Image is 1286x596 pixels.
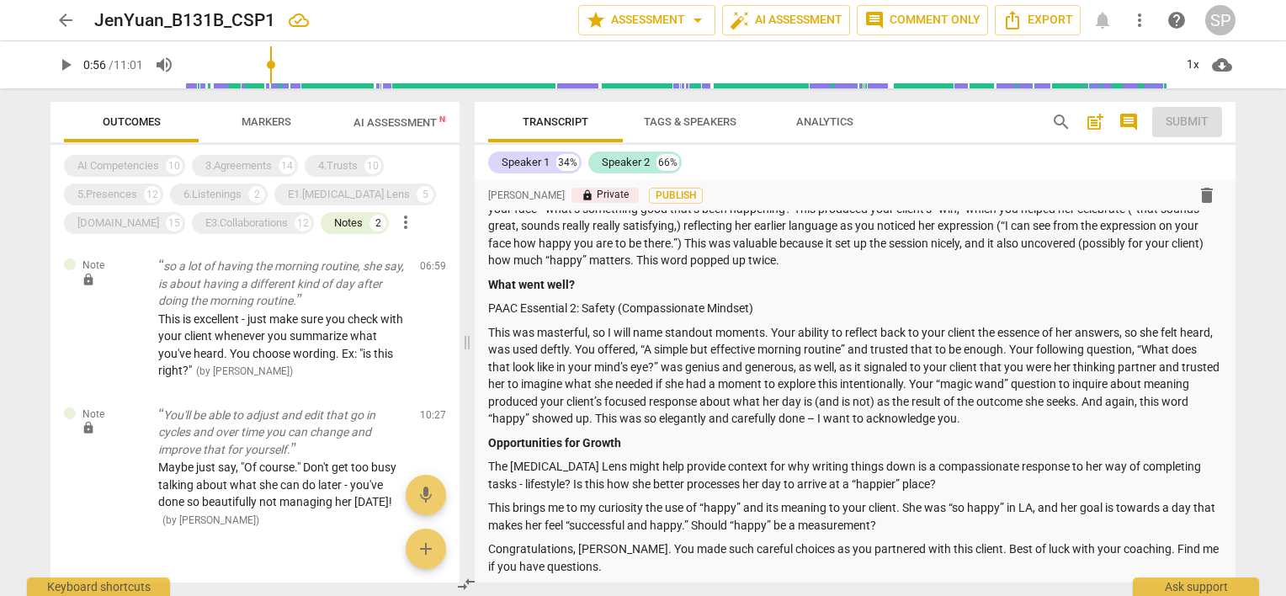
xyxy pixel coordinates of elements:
button: Export [995,5,1081,35]
span: lock [582,189,593,201]
button: Add outcome [406,529,446,569]
span: / 11:01 [109,58,143,72]
button: Publish [649,188,703,204]
button: Show/Hide comments [1115,109,1142,136]
button: Volume [149,50,179,80]
span: arrow_drop_down [688,10,708,30]
span: cloud_download [1212,55,1232,75]
span: AI Assessment [730,10,842,30]
span: 10:27 [420,408,446,423]
span: Export [1002,10,1073,30]
a: Help [1161,5,1192,35]
p: The [MEDICAL_DATA] Lens might help provide context for why writing things down is a compassionate... [488,458,1222,492]
div: AI Competencies [77,157,159,174]
span: [PERSON_NAME] [488,189,565,203]
span: add [416,539,436,559]
div: [DOMAIN_NAME] [77,215,159,231]
span: star [586,10,606,30]
p: This was masterful, so I will name standout moments. Your ability to reflect back to your client ... [488,324,1222,428]
div: 5 [417,186,433,203]
div: E3.Collaborations [205,215,288,231]
span: AI Assessment [353,116,458,129]
span: help [1166,10,1187,30]
span: Transcript [523,115,588,128]
p: Congratulations, [PERSON_NAME]. You made such careful choices as you partnered with this client. ... [488,540,1222,575]
div: 1x [1177,51,1209,78]
span: compare_arrows [456,574,476,594]
span: Tags & Speakers [644,115,736,128]
div: 4.Trusts [318,157,358,174]
div: 34% [556,154,579,171]
span: volume_up [154,55,174,75]
span: auto_fix_high [730,10,750,30]
div: Notes [334,215,363,231]
span: Analytics [796,115,853,128]
span: Publish [663,189,688,203]
div: Speaker 2 [602,154,650,171]
p: PAAC Essential 2: Safety (Compassionate Mindset) [488,300,1222,317]
div: 12 [295,215,311,231]
button: Comment only [857,5,988,35]
div: E1.[MEDICAL_DATA] Lens [288,186,410,203]
div: 14 [279,157,295,174]
span: comment [1119,112,1139,132]
span: Outcomes [103,115,161,128]
span: ( by [PERSON_NAME] ) [162,514,259,526]
button: AI Assessment [722,5,850,35]
span: 0:56 [83,58,106,72]
p: [PERSON_NAME], this was an excellent CSP. You received your client by asking her how she was doin... [488,183,1222,269]
div: 12 [144,186,161,203]
span: arrow_back [56,10,76,30]
div: 6.Listenings [183,186,242,203]
span: Comment only [864,10,980,30]
span: mic [416,485,436,505]
span: Markers [242,115,291,128]
span: Maybe just say, "Of course." Don't get too busy talking about what she can do later - you've done... [158,460,396,508]
span: search [1051,112,1071,132]
div: 5.Presences [77,186,137,203]
div: 2 [369,215,386,231]
span: more_vert [396,212,416,232]
div: 15 [166,215,183,231]
span: ( by [PERSON_NAME] ) [196,365,293,377]
div: 10 [166,157,183,174]
div: Keyboard shortcuts [27,577,170,596]
div: Speaker 1 [502,154,550,171]
strong: Opportunities for Growth [488,436,621,450]
p: You'll be able to adjust and edit that go in cycles and over time you can change and improve that... [158,407,407,459]
span: comment [864,10,885,30]
p: so a lot of having the morning routine, she say, is about having a different kind of day after do... [158,258,407,310]
div: 66% [656,154,679,171]
div: All changes saved [289,10,309,30]
span: play_arrow [56,55,76,75]
button: Assessment [578,5,715,35]
span: more_vert [1129,10,1150,30]
div: 3.Agreements [205,157,272,174]
span: 06:59 [420,259,446,274]
span: lock [82,273,95,286]
span: post_add [1085,112,1105,132]
span: New [439,114,458,124]
h2: JenYuan_B131B_CSP1 [94,10,275,31]
span: Note [82,407,104,422]
button: Search [1048,109,1075,136]
p: Private [571,188,639,203]
div: Ask support [1133,577,1259,596]
span: This is excellent - just make sure you check with your client whenever you summarize what you've ... [158,312,403,378]
button: Add summary [1081,109,1108,136]
button: SP [1205,5,1236,35]
span: lock [82,421,95,434]
button: Play [50,50,81,80]
p: This brings me to my curiosity the use of “happy” and its meaning to your client. She was “so hap... [488,499,1222,534]
button: Add voice note [406,475,446,515]
span: Note [82,258,104,273]
div: 2 [248,186,265,203]
strong: What went well? [488,278,575,291]
span: Assessment [586,10,708,30]
div: 10 [364,157,381,174]
span: delete [1197,185,1217,205]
